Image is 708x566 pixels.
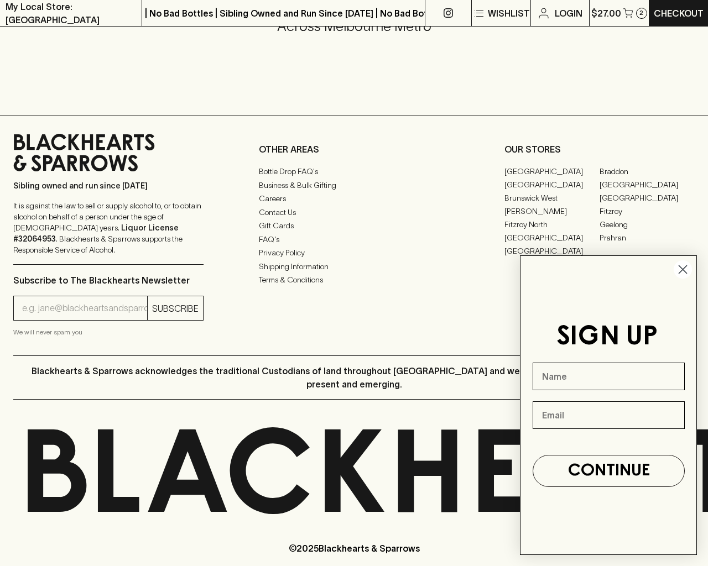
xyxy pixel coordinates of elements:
input: e.g. jane@blackheartsandsparrows.com.au [22,300,147,317]
a: Shipping Information [259,260,449,273]
button: SUBSCRIBE [148,296,203,320]
a: Privacy Policy [259,247,449,260]
p: Login [555,7,582,20]
a: [PERSON_NAME] [504,205,600,218]
a: Fitzroy North [504,218,600,231]
a: Fitzroy [600,205,695,218]
a: [GEOGRAPHIC_DATA] [504,231,600,244]
a: [GEOGRAPHIC_DATA] [504,244,600,258]
span: SIGN UP [556,324,658,350]
p: OUR STORES [504,143,695,156]
a: Terms & Conditions [259,274,449,287]
button: CONTINUE [533,455,685,487]
a: [GEOGRAPHIC_DATA] [504,178,600,191]
p: Blackhearts & Sparrows acknowledges the traditional Custodians of land throughout [GEOGRAPHIC_DAT... [22,364,686,391]
input: Name [533,363,685,390]
a: [GEOGRAPHIC_DATA] [504,165,600,178]
a: Contact Us [259,206,449,219]
p: SUBSCRIBE [152,302,199,315]
p: We will never spam you [13,327,204,338]
div: FLYOUT Form [509,244,708,566]
p: Wishlist [488,7,530,20]
a: [GEOGRAPHIC_DATA] [600,178,695,191]
p: Sibling owned and run since [DATE] [13,180,204,191]
p: It is against the law to sell or supply alcohol to, or to obtain alcohol on behalf of a person un... [13,200,204,255]
a: Bottle Drop FAQ's [259,165,449,179]
a: Prahran [600,231,695,244]
p: 2 [639,10,643,16]
p: Subscribe to The Blackhearts Newsletter [13,274,204,287]
a: Gift Cards [259,219,449,233]
a: [GEOGRAPHIC_DATA] [600,191,695,205]
p: $27.00 [591,7,621,20]
button: Close dialog [673,260,693,279]
input: Email [533,401,685,429]
a: Business & Bulk Gifting [259,179,449,192]
a: Brunswick West [504,191,600,205]
a: Geelong [600,218,695,231]
a: Braddon [600,165,695,178]
p: Checkout [654,7,704,20]
a: FAQ's [259,233,449,246]
p: OTHER AREAS [259,143,449,156]
a: Careers [259,192,449,206]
